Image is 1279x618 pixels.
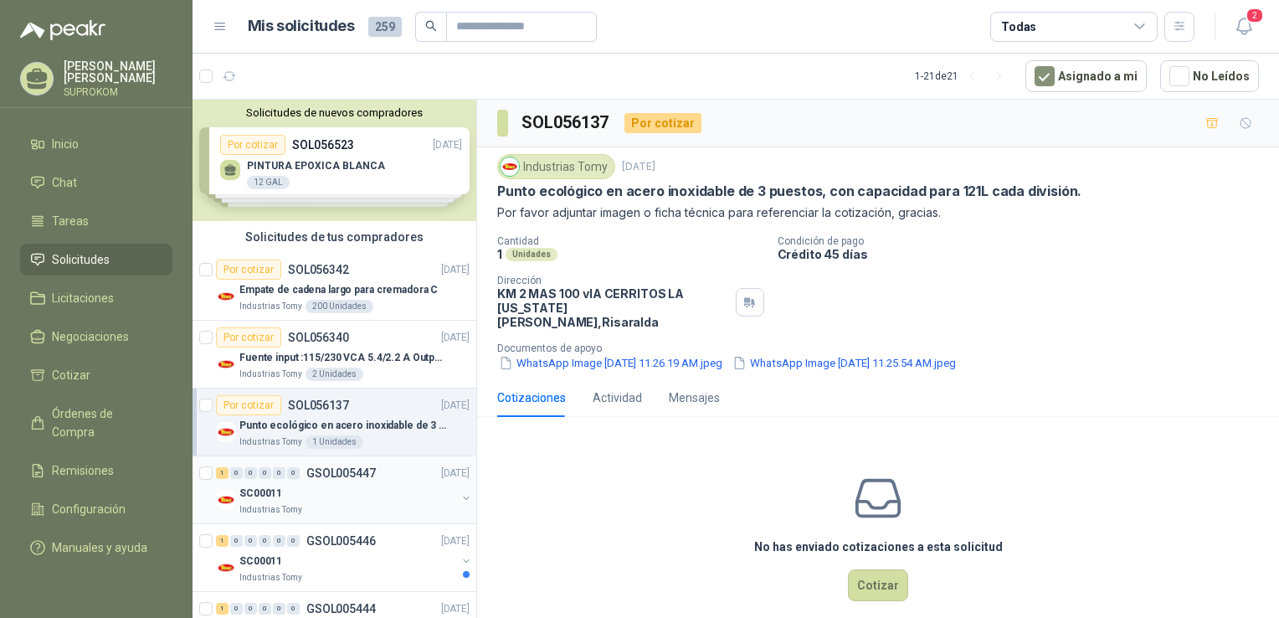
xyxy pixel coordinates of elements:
a: Remisiones [20,455,172,487]
p: [DATE] [441,330,470,346]
div: 0 [273,603,285,615]
p: Industrias Tomy [239,503,302,517]
div: Industrias Tomy [497,154,615,179]
p: GSOL005444 [306,603,376,615]
a: Tareas [20,205,172,237]
div: Mensajes [669,389,720,407]
div: 0 [244,603,257,615]
a: Por cotizarSOL056342[DATE] Company LogoEmpate de cadena largo para cremadora CIndustrias Tomy200 ... [193,253,476,321]
div: 0 [287,603,300,615]
p: [DATE] [441,533,470,549]
span: Chat [52,173,77,192]
div: Por cotizar [216,395,281,415]
p: SOL056340 [288,332,349,343]
span: Negociaciones [52,327,129,346]
div: 2 Unidades [306,368,363,381]
span: Inicio [52,135,79,153]
div: 0 [230,535,243,547]
img: Company Logo [216,422,236,442]
p: Fuente input :115/230 VCA 5.4/2.2 A Output: 24 VDC 10 A 47-63 Hz [239,350,448,366]
button: Solicitudes de nuevos compradores [199,106,470,119]
span: search [425,20,437,32]
img: Company Logo [216,286,236,306]
p: Industrias Tomy [239,435,302,449]
div: 0 [244,467,257,479]
img: Company Logo [216,490,236,510]
p: SC00011 [239,554,282,569]
h1: Mis solicitudes [248,14,355,39]
div: Actividad [593,389,642,407]
img: Company Logo [501,157,519,176]
a: Negociaciones [20,321,172,353]
div: Todas [1001,18,1036,36]
div: 200 Unidades [306,300,373,313]
p: Punto ecológico en acero inoxidable de 3 puestos, con capacidad para 121L cada división. [239,418,448,434]
p: Industrias Tomy [239,368,302,381]
div: 1 - 21 de 21 [915,63,1012,90]
div: Por cotizar [624,113,701,133]
div: 0 [259,467,271,479]
span: Configuración [52,500,126,518]
div: Solicitudes de nuevos compradoresPor cotizarSOL056523[DATE] PINTURA EPOXICA BLANCA12 GALPor cotiz... [193,100,476,221]
a: Por cotizarSOL056340[DATE] Company LogoFuente input :115/230 VCA 5.4/2.2 A Output: 24 VDC 10 A 47... [193,321,476,389]
div: 0 [259,535,271,547]
div: 0 [287,535,300,547]
div: Solicitudes de tus compradores [193,221,476,253]
p: SC00011 [239,486,282,502]
a: Cotizar [20,359,172,391]
a: Órdenes de Compra [20,398,172,448]
span: 259 [368,17,402,37]
span: Cotizar [52,366,90,384]
div: 1 [216,467,229,479]
p: Crédito 45 días [778,247,1273,261]
h3: No has enviado cotizaciones a esta solicitud [754,538,1003,556]
div: 0 [273,535,285,547]
h3: SOL056137 [521,110,611,136]
div: Unidades [506,248,557,261]
button: WhatsApp Image [DATE] 11.25.54 AM.jpeg [731,354,958,372]
a: 1 0 0 0 0 0 GSOL005446[DATE] Company LogoSC00011Industrias Tomy [216,531,473,585]
img: Company Logo [216,354,236,374]
span: Manuales y ayuda [52,538,147,557]
p: Industrias Tomy [239,300,302,313]
p: [DATE] [441,398,470,414]
a: Por cotizarSOL056137[DATE] Company LogoPunto ecológico en acero inoxidable de 3 puestos, con capa... [193,389,476,456]
button: WhatsApp Image [DATE] 11.26.19 AM.jpeg [497,354,724,372]
img: Logo peakr [20,20,105,40]
p: SOL056342 [288,264,349,276]
p: 1 [497,247,502,261]
div: Por cotizar [216,327,281,348]
a: 1 0 0 0 0 0 GSOL005447[DATE] Company LogoSC00011Industrias Tomy [216,463,473,517]
span: Tareas [52,212,89,230]
a: Manuales y ayuda [20,532,172,564]
p: [DATE] [441,466,470,482]
div: 0 [244,535,257,547]
span: Licitaciones [52,289,114,307]
span: 2 [1246,8,1264,23]
p: GSOL005447 [306,467,376,479]
a: Configuración [20,493,172,525]
img: Company Logo [216,558,236,578]
a: Solicitudes [20,244,172,276]
p: Documentos de apoyo [497,342,1272,354]
div: 0 [273,467,285,479]
span: Solicitudes [52,250,110,269]
p: GSOL005446 [306,535,376,547]
p: [DATE] [441,262,470,278]
a: Inicio [20,128,172,160]
div: 0 [287,467,300,479]
div: 1 [216,603,229,615]
span: Remisiones [52,461,114,480]
p: [PERSON_NAME] [PERSON_NAME] [64,60,172,84]
p: [DATE] [622,159,655,175]
p: Dirección [497,275,729,286]
p: Cantidad [497,235,764,247]
p: [DATE] [441,601,470,617]
button: Cotizar [848,569,908,601]
a: Chat [20,167,172,198]
p: Por favor adjuntar imagen o ficha técnica para referenciar la cotización, gracias. [497,203,1259,222]
div: 1 Unidades [306,435,363,449]
div: 1 [216,535,229,547]
a: Licitaciones [20,282,172,314]
button: Asignado a mi [1025,60,1147,92]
